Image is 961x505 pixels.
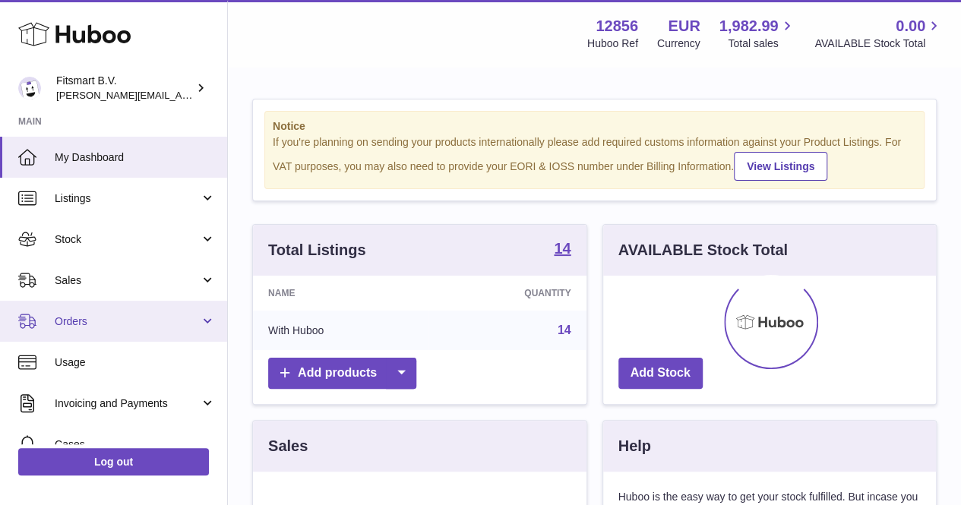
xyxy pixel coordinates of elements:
[55,232,200,247] span: Stock
[55,273,200,288] span: Sales
[18,77,41,99] img: jonathan@leaderoo.com
[268,240,366,260] h3: Total Listings
[273,135,916,181] div: If you're planning on sending your products internationally please add required customs informati...
[558,324,571,336] a: 14
[56,74,193,103] div: Fitsmart B.V.
[596,16,638,36] strong: 12856
[719,16,779,36] span: 1,982.99
[18,448,209,475] a: Log out
[55,191,200,206] span: Listings
[253,276,428,311] th: Name
[554,241,571,256] strong: 14
[273,119,916,134] strong: Notice
[428,276,586,311] th: Quantity
[268,358,416,389] a: Add products
[618,436,651,456] h3: Help
[668,16,700,36] strong: EUR
[268,436,308,456] h3: Sales
[719,16,796,51] a: 1,982.99 Total sales
[587,36,638,51] div: Huboo Ref
[554,241,571,259] a: 14
[253,311,428,350] td: With Huboo
[896,16,925,36] span: 0.00
[55,396,200,411] span: Invoicing and Payments
[55,150,216,165] span: My Dashboard
[728,36,795,51] span: Total sales
[55,355,216,370] span: Usage
[814,16,943,51] a: 0.00 AVAILABLE Stock Total
[734,152,827,181] a: View Listings
[618,240,788,260] h3: AVAILABLE Stock Total
[618,358,703,389] a: Add Stock
[55,437,216,452] span: Cases
[55,314,200,329] span: Orders
[56,89,305,101] span: [PERSON_NAME][EMAIL_ADDRESS][DOMAIN_NAME]
[814,36,943,51] span: AVAILABLE Stock Total
[657,36,700,51] div: Currency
